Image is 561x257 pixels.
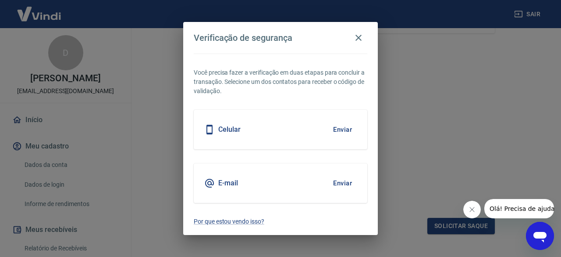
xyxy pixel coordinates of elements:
iframe: Fechar mensagem [463,201,481,218]
h5: Celular [218,125,241,134]
h4: Verificação de segurança [194,33,292,43]
button: Enviar [328,120,357,139]
a: Por que estou vendo isso? [194,217,367,226]
p: Você precisa fazer a verificação em duas etapas para concluir a transação. Selecione um dos conta... [194,68,367,96]
iframe: Botão para abrir a janela de mensagens [526,222,554,250]
iframe: Mensagem da empresa [484,199,554,218]
span: Olá! Precisa de ajuda? [5,6,74,13]
button: Enviar [328,174,357,192]
h5: E-mail [218,179,238,188]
